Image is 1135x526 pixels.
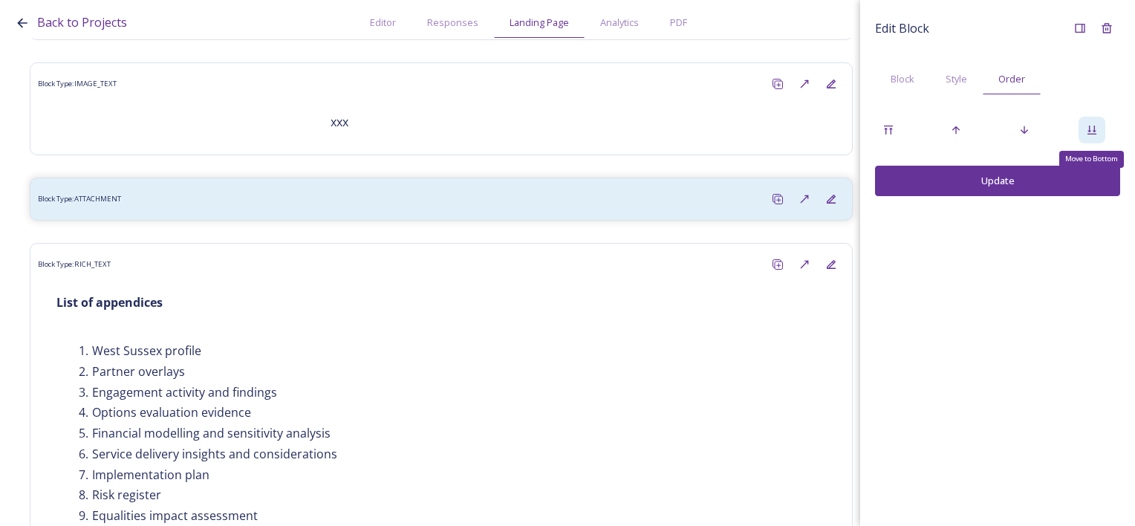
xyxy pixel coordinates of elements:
span: Edit Block [875,19,929,37]
li: Partner overlays [74,363,826,380]
span: Block Type: IMAGE_TEXT [38,79,117,89]
li: Financial modelling and sensitivity analysis [74,425,826,442]
li: Implementation plan [74,467,826,484]
span: Block [891,72,914,86]
span: Block Type: RICH_TEXT [38,259,111,270]
li: Options evaluation evidence [74,404,826,421]
span: Responses [427,16,478,30]
div: Move to Bottom [1059,151,1124,167]
button: Update [875,166,1120,196]
span: PDF [670,16,687,30]
li: Engagement activity and findings [74,384,826,401]
strong: List of appendices [56,294,163,311]
span: Block Type: ATTACHMENT [38,194,121,204]
span: Style [946,72,967,86]
span: Landing Page [510,16,569,30]
li: Risk register [74,487,826,504]
p: xxx [331,114,826,131]
span: Editor [370,16,396,30]
a: Back to Projects [37,13,127,32]
span: Analytics [600,16,639,30]
li: West Sussex profile [74,342,826,360]
li: Equalities impact assessment [74,507,826,525]
span: Order [998,72,1025,86]
span: Back to Projects [37,14,127,30]
li: Service delivery insights and considerations [74,446,826,463]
